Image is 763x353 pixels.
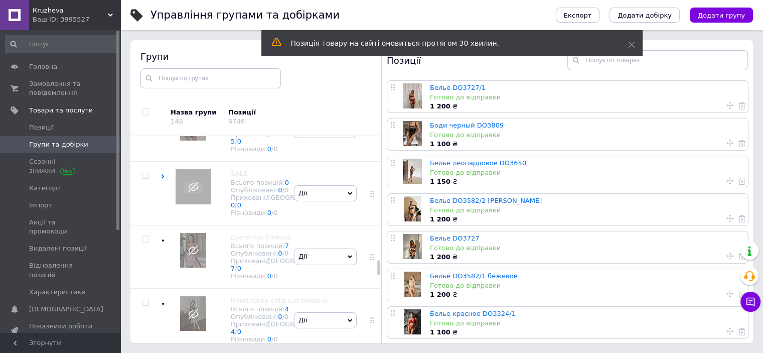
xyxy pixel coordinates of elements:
[271,335,278,343] span: /
[387,50,567,70] div: Позиції
[140,50,371,63] div: Групи
[235,265,241,272] span: /
[231,242,339,250] div: Всього позицій:
[176,169,211,204] img: SALE
[556,8,600,23] button: Експорт
[282,250,289,257] span: /
[738,289,745,298] a: Видалити товар
[29,157,93,175] span: Сезонні знижки
[430,291,450,298] b: 1 200
[140,68,281,88] input: Пошук по групах
[284,186,288,194] div: 0
[231,257,339,272] div: Приховані/[GEOGRAPHIC_DATA]:
[738,139,745,148] a: Видалити товар
[150,9,340,21] h1: Управління групами та добірками
[231,335,339,343] div: Різновиди:
[278,313,282,320] a: 0
[180,296,206,331] img: Комплекти спідньої білизни
[298,253,307,260] span: Дії
[430,93,743,102] div: Готово до відправки
[231,209,339,216] div: Різновиди:
[231,250,339,257] div: Опубліковані:
[231,138,235,145] a: 5
[231,130,339,145] div: Приховані/[GEOGRAPHIC_DATA]:
[29,62,57,71] span: Головна
[298,189,307,197] span: Дії
[738,176,745,185] a: Видалити товар
[29,140,88,149] span: Групи та добірки
[285,305,289,313] a: 4
[231,179,339,186] div: Всього позицій:
[271,272,278,280] span: /
[231,265,235,272] a: 7
[29,201,52,210] span: Імпорт
[231,313,339,320] div: Опубліковані:
[237,265,241,272] a: 0
[430,253,743,262] div: ₴
[278,250,282,257] a: 0
[180,233,206,268] img: Еротична білизна
[267,335,271,343] a: 0
[285,179,289,186] a: 0
[29,184,61,193] span: Категорії
[231,145,339,153] div: Різновиди:
[29,305,103,314] span: [DEMOGRAPHIC_DATA]
[231,201,235,209] a: 0
[738,214,745,223] a: Видалити товар
[698,12,745,19] span: Додати групу
[231,194,339,209] div: Приховані/[GEOGRAPHIC_DATA]:
[273,272,277,280] div: 0
[430,197,542,204] a: Белье DO3582/2 [PERSON_NAME]
[430,215,743,224] div: ₴
[738,252,745,261] a: Видалити товар
[430,215,450,223] b: 1 200
[284,250,288,257] div: 0
[29,288,86,297] span: Характеристики
[273,145,277,153] div: 0
[235,328,241,335] span: /
[29,261,93,279] span: Відновлення позицій
[430,272,517,280] a: Белье DO3582/1 бежевое
[430,328,450,336] b: 1 100
[267,209,271,216] a: 0
[231,233,291,241] span: Еротична білизна
[235,138,241,145] span: /
[29,244,87,253] span: Видалені позиції
[271,145,278,153] span: /
[430,168,743,177] div: Готово до відправки
[237,201,241,209] a: 0
[430,102,450,110] b: 1 200
[740,292,760,312] button: Чат з покупцем
[430,178,450,185] b: 1 150
[282,313,289,320] span: /
[430,310,516,317] a: Белье красное DO3324/1
[29,79,93,97] span: Замовлення та повідомлення
[284,313,288,320] div: 0
[231,305,339,313] div: Всього позицій:
[237,328,241,335] a: 0
[430,131,743,140] div: Готово до відправки
[231,297,327,304] span: Комплекти спідньої білизни
[237,138,241,145] a: 0
[171,117,183,125] div: 148
[29,106,93,115] span: Товари та послуги
[430,244,743,253] div: Готово до відправки
[430,206,743,215] div: Готово до відправки
[430,122,504,129] a: Боди черный DO3809
[5,35,118,53] input: Пошук
[231,170,247,177] span: SALE
[430,234,479,242] a: Белье DO3727
[29,218,93,236] span: Акції та промокоди
[282,186,289,194] span: /
[228,108,314,117] div: Позиції
[430,159,526,167] a: Белье леопардовое DO3650
[271,209,278,216] span: /
[231,320,339,335] div: Приховані/[GEOGRAPHIC_DATA]:
[33,6,108,15] span: Кruzheva
[430,281,743,290] div: Готово до відправки
[430,290,743,299] div: ₴
[430,102,743,111] div: ₴
[430,140,450,148] b: 1 100
[738,327,745,336] a: Видалити товар
[285,242,289,250] a: 7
